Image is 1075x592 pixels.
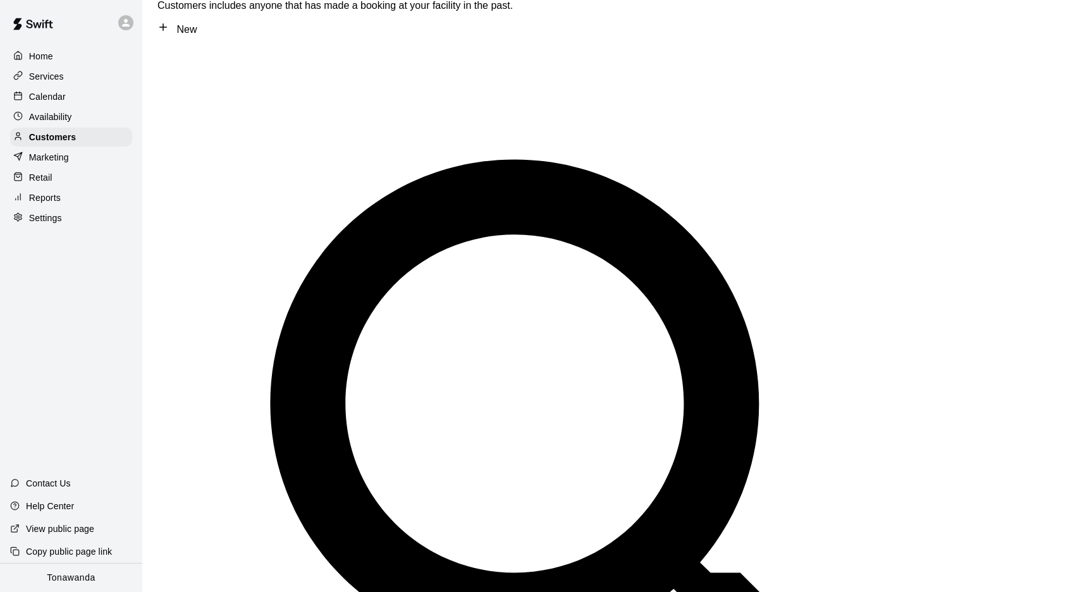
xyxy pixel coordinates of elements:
[26,477,71,490] p: Contact Us
[10,107,132,126] a: Availability
[29,111,72,123] p: Availability
[10,47,132,66] a: Home
[29,131,76,143] p: Customers
[10,87,132,106] a: Calendar
[29,70,64,83] p: Services
[10,148,132,167] a: Marketing
[29,151,69,164] p: Marketing
[29,90,66,103] p: Calendar
[10,188,132,207] a: Reports
[157,24,197,35] a: New
[47,571,95,584] p: Tonawanda
[10,168,132,187] a: Retail
[10,208,132,227] a: Settings
[29,50,53,63] p: Home
[29,212,62,224] p: Settings
[26,523,94,535] p: View public page
[10,67,132,86] a: Services
[26,545,112,558] p: Copy public page link
[29,191,61,204] p: Reports
[10,128,132,147] a: Customers
[26,500,74,512] p: Help Center
[29,171,52,184] p: Retail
